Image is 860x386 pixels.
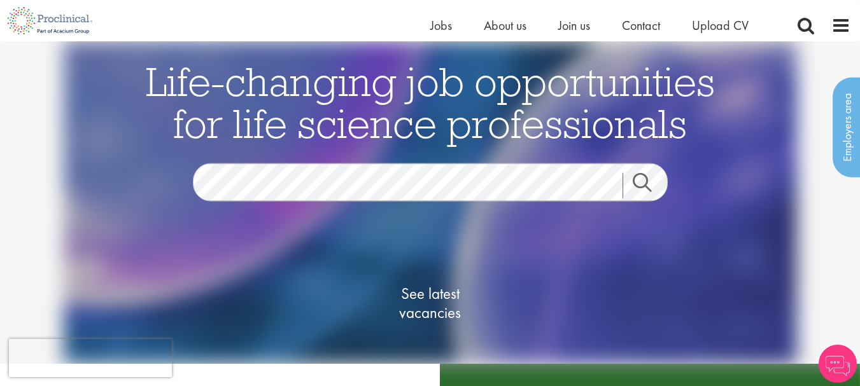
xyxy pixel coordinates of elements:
a: See latestvacancies [367,233,494,373]
a: Job search submit button [623,172,677,198]
span: Life-changing job opportunities for life science professionals [146,55,715,148]
img: Chatbot [819,345,857,383]
span: See latest vacancies [367,284,494,322]
a: About us [484,17,526,34]
a: Join us [558,17,590,34]
img: candidate home [64,41,797,364]
iframe: reCAPTCHA [9,339,172,377]
a: Upload CV [692,17,749,34]
a: Jobs [430,17,452,34]
a: Contact [622,17,660,34]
